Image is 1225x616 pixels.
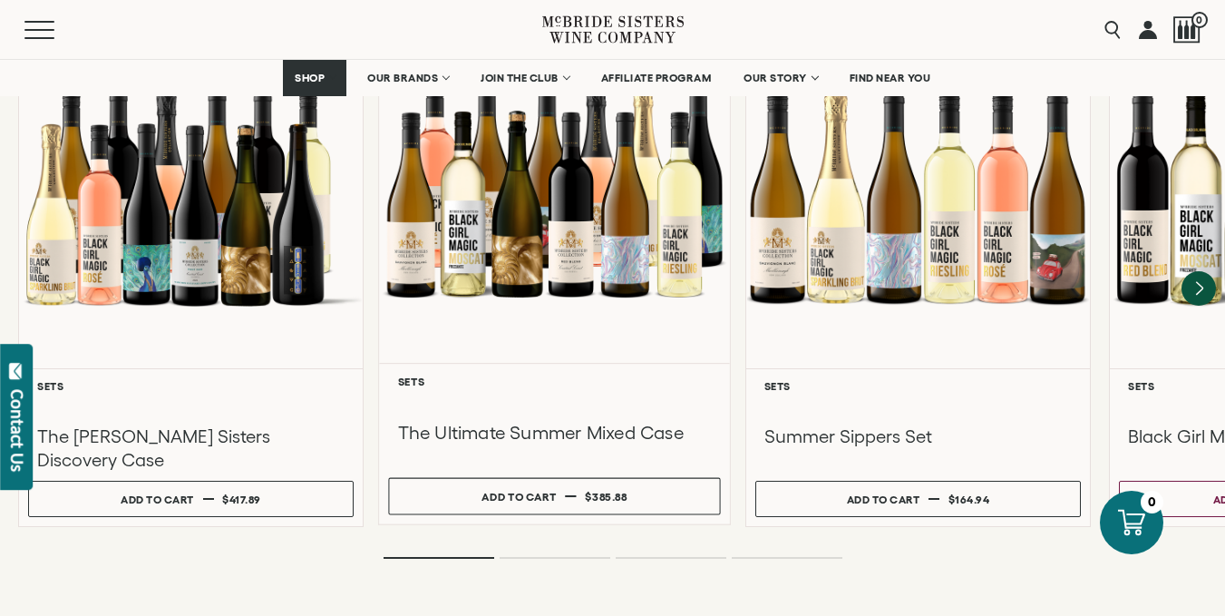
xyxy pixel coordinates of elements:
span: OUR BRANDS [367,72,438,84]
div: Add to cart [847,486,920,513]
span: 0 [1191,12,1208,28]
button: Mobile Menu Trigger [24,21,90,39]
h3: The [PERSON_NAME] Sisters Discovery Case [37,425,345,472]
button: Add to cart $385.88 [388,478,720,515]
a: SHOP [283,60,346,96]
li: Page dot 4 [732,557,842,559]
div: Contact Us [8,389,26,472]
a: Best Seller The Ultimate Summer Mixed Case Sets The Ultimate Summer Mixed Case Add to cart $385.88 [378,3,731,524]
li: Page dot 1 [384,557,494,559]
span: $385.88 [585,491,627,503]
a: McBride Sisters Full Set Sets The [PERSON_NAME] Sisters Discovery Case Add to cart $417.89 [18,15,364,527]
li: Page dot 2 [500,557,610,559]
a: OUR STORY [732,60,829,96]
h6: Sets [37,380,345,392]
a: FIND NEAR YOU [838,60,943,96]
span: SHOP [295,72,326,84]
button: Add to cart $417.89 [28,481,354,517]
div: Add to cart [481,483,556,510]
h3: Summer Sippers Set [764,425,1072,448]
a: AFFILIATE PROGRAM [589,60,724,96]
div: 0 [1141,491,1163,513]
span: $164.94 [948,494,990,505]
h6: Sets [764,380,1072,392]
button: Next [1181,271,1216,306]
a: Summer Sippers Set Sets Summer Sippers Set Add to cart $164.94 [745,15,1091,527]
span: JOIN THE CLUB [481,72,559,84]
li: Page dot 3 [616,557,726,559]
a: JOIN THE CLUB [469,60,580,96]
button: Add to cart $164.94 [755,481,1081,517]
span: OUR STORY [744,72,807,84]
span: $417.89 [222,494,261,505]
h3: The Ultimate Summer Mixed Case [398,421,712,445]
span: AFFILIATE PROGRAM [601,72,712,84]
span: FIND NEAR YOU [850,72,931,84]
a: OUR BRANDS [355,60,460,96]
h6: Sets [398,375,712,386]
div: Add to cart [121,486,194,513]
